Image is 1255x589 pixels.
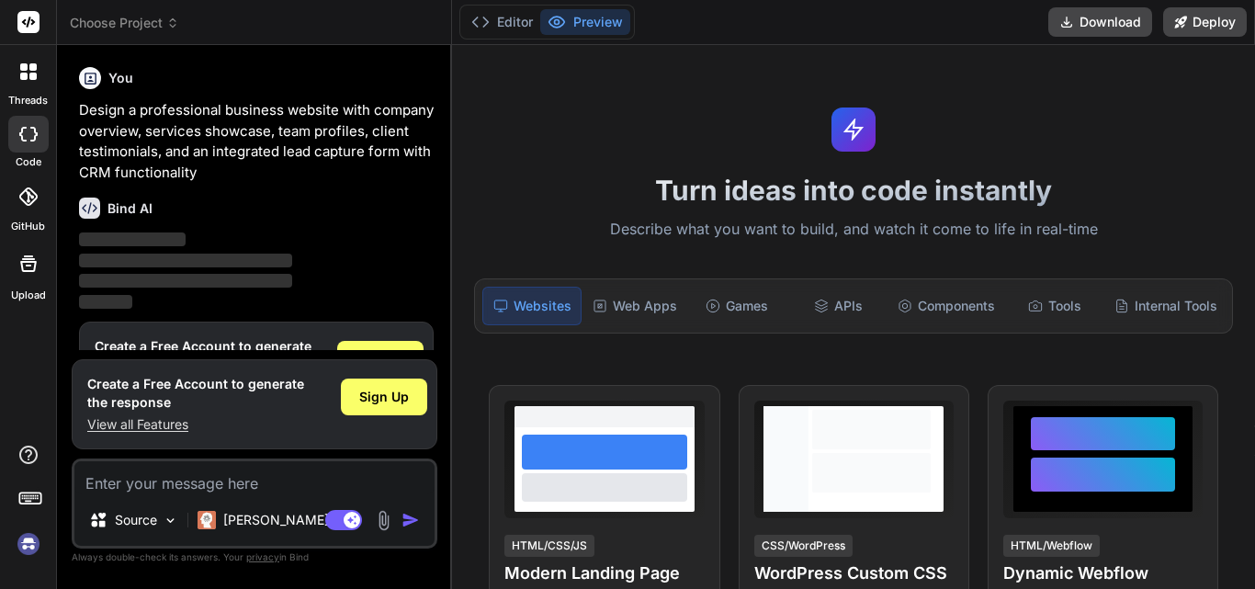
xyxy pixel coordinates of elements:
[754,561,954,586] h4: WordPress Custom CSS
[108,69,133,87] h6: You
[464,9,540,35] button: Editor
[504,535,594,557] div: HTML/CSS/JS
[1003,535,1100,557] div: HTML/Webflow
[463,218,1244,242] p: Describe what you want to build, and watch it come to life in real-time
[482,287,582,325] div: Websites
[401,511,420,529] img: icon
[79,274,292,288] span: ‌
[1048,7,1152,37] button: Download
[87,415,304,434] p: View all Features
[8,93,48,108] label: threads
[373,510,394,531] img: attachment
[359,388,409,406] span: Sign Up
[1006,287,1103,325] div: Tools
[13,528,44,560] img: signin
[585,287,684,325] div: Web Apps
[463,174,1244,207] h1: Turn ideas into code instantly
[688,287,786,325] div: Games
[504,561,704,586] h4: Modern Landing Page
[754,535,853,557] div: CSS/WordPress
[540,9,630,35] button: Preview
[72,549,437,566] p: Always double-check its answers. Your in Bind
[163,513,178,528] img: Pick Models
[246,551,279,562] span: privacy
[79,232,186,246] span: ‌
[79,100,434,183] p: Design a professional business website with company overview, services showcase, team profiles, c...
[1163,7,1247,37] button: Deploy
[11,288,46,303] label: Upload
[789,287,887,325] div: APIs
[107,199,153,218] h6: Bind AI
[79,295,132,309] span: ‌
[95,337,311,374] h1: Create a Free Account to generate the response
[890,287,1002,325] div: Components
[79,254,292,267] span: ‌
[198,511,216,529] img: Claude 4 Sonnet
[223,511,360,529] p: [PERSON_NAME] 4 S..
[11,219,45,234] label: GitHub
[1107,287,1225,325] div: Internal Tools
[16,154,41,170] label: code
[87,375,304,412] h1: Create a Free Account to generate the response
[115,511,157,529] p: Source
[70,14,179,32] span: Choose Project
